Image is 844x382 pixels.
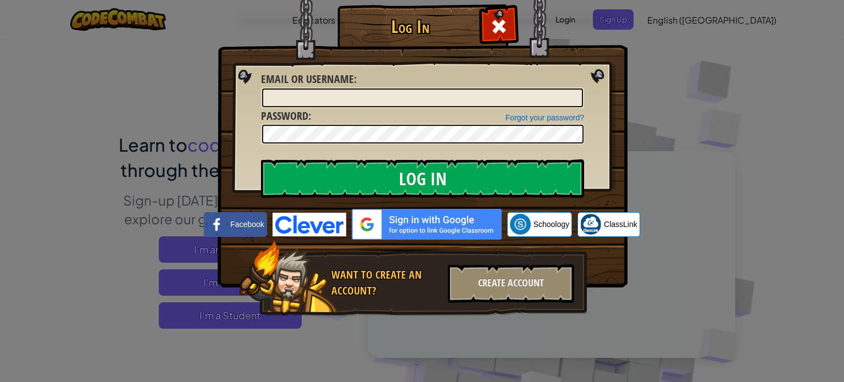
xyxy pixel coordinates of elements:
img: gplus_sso_button2.svg [352,209,502,240]
span: ClassLink [604,219,637,230]
img: clever-logo-blue.png [273,213,346,236]
input: Log In [261,159,584,198]
span: Email or Username [261,71,354,86]
h1: Log In [340,17,480,36]
img: facebook_small.png [207,214,227,235]
span: Password [261,108,308,123]
label: : [261,71,357,87]
span: Schoology [534,219,569,230]
div: Create Account [448,264,574,303]
a: Forgot your password? [506,113,584,122]
img: schoology.png [510,214,531,235]
div: Want to create an account? [331,267,441,298]
img: classlink-logo-small.png [580,214,601,235]
span: Facebook [230,219,264,230]
label: : [261,108,311,124]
